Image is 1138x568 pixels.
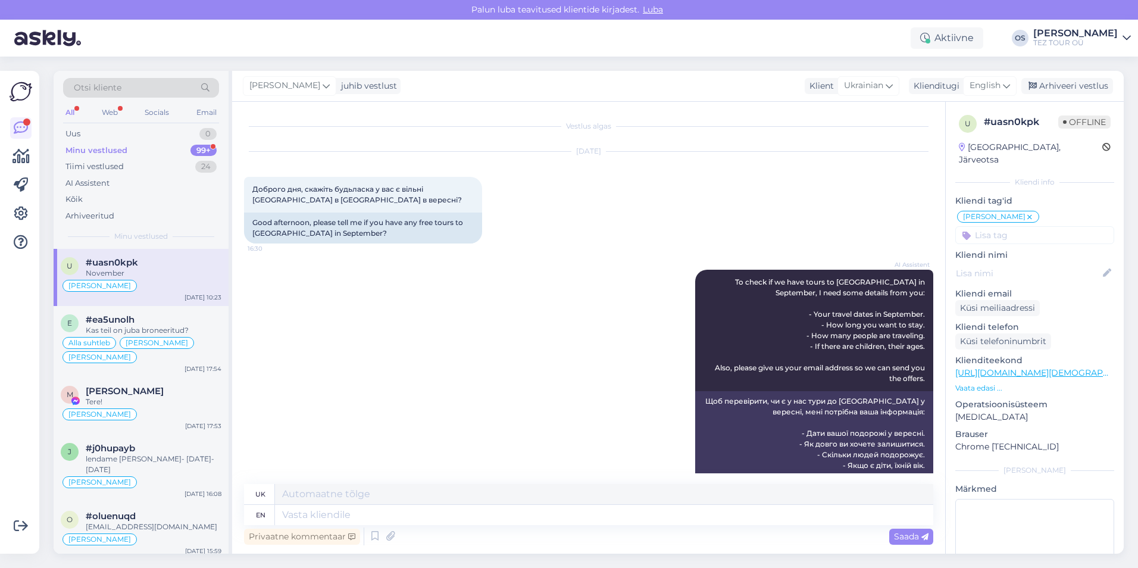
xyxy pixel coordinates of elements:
[1058,116,1111,129] span: Offline
[65,210,114,222] div: Arhiveeritud
[185,489,221,498] div: [DATE] 16:08
[67,515,73,524] span: o
[63,105,77,120] div: All
[715,277,927,383] span: To check if we have tours to [GEOGRAPHIC_DATA] in September, I need some details from you: - Your...
[255,484,265,504] div: uk
[256,505,265,525] div: en
[805,80,834,92] div: Klient
[65,177,110,189] div: AI Assistent
[86,454,221,475] div: lendame [PERSON_NAME]- [DATE]-[DATE]
[639,4,667,15] span: Luba
[142,105,171,120] div: Socials
[68,447,71,456] span: j
[68,536,131,543] span: [PERSON_NAME]
[86,511,136,522] span: #oluenuqd
[955,288,1114,300] p: Kliendi email
[244,529,360,545] div: Privaatne kommentaar
[885,260,930,269] span: AI Assistent
[965,119,971,128] span: u
[65,145,127,157] div: Minu vestlused
[955,300,1040,316] div: Küsi meiliaadressi
[86,522,221,532] div: [EMAIL_ADDRESS][DOMAIN_NAME]
[1033,29,1131,48] a: [PERSON_NAME]TEZ TOUR OÜ
[955,321,1114,333] p: Kliendi telefon
[190,145,217,157] div: 99+
[894,531,928,542] span: Saada
[252,185,462,204] span: Доброго дня, скажіть будьласка у вас є вільні [GEOGRAPHIC_DATA] в [GEOGRAPHIC_DATA] в вересні?
[65,128,80,140] div: Uus
[248,244,292,253] span: 16:30
[1012,30,1028,46] div: OS
[67,390,73,399] span: M
[1033,29,1118,38] div: [PERSON_NAME]
[955,398,1114,411] p: Operatsioonisüsteem
[970,79,1001,92] span: English
[844,79,883,92] span: Ukrainian
[185,422,221,430] div: [DATE] 17:53
[126,339,188,347] span: [PERSON_NAME]
[68,479,131,486] span: [PERSON_NAME]
[86,257,138,268] span: #uasn0kpk
[10,80,32,103] img: Askly Logo
[86,325,221,336] div: Kas teil on juba broneeritud?
[955,428,1114,441] p: Brauser
[955,177,1114,188] div: Kliendi info
[65,194,83,205] div: Kõik
[955,195,1114,207] p: Kliendi tag'id
[99,105,120,120] div: Web
[86,314,135,325] span: #ea5unolh
[963,213,1026,220] span: [PERSON_NAME]
[86,443,135,454] span: #j0hupayb
[336,80,397,92] div: juhib vestlust
[244,121,933,132] div: Vestlus algas
[244,146,933,157] div: [DATE]
[68,282,131,289] span: [PERSON_NAME]
[955,333,1051,349] div: Küsi telefoninumbrit
[185,547,221,555] div: [DATE] 15:59
[955,441,1114,453] p: Chrome [TECHNICAL_ID]
[955,465,1114,476] div: [PERSON_NAME]
[249,79,320,92] span: [PERSON_NAME]
[199,128,217,140] div: 0
[695,391,933,508] div: Щоб перевірити, чи є у нас тури до [GEOGRAPHIC_DATA] у вересні, мені потрібна ваша інформація: - ...
[185,293,221,302] div: [DATE] 10:23
[68,354,131,361] span: [PERSON_NAME]
[86,268,221,279] div: November
[911,27,983,49] div: Aktiivne
[194,105,219,120] div: Email
[74,82,121,94] span: Otsi kliente
[955,249,1114,261] p: Kliendi nimi
[67,319,72,327] span: e
[244,213,482,244] div: Good afternoon, please tell me if you have any free tours to [GEOGRAPHIC_DATA] in September?
[956,267,1101,280] input: Lisa nimi
[909,80,959,92] div: Klienditugi
[185,364,221,373] div: [DATE] 17:54
[68,411,131,418] span: [PERSON_NAME]
[114,231,168,242] span: Minu vestlused
[86,386,164,397] span: Marina Marova
[955,483,1114,495] p: Märkmed
[68,339,110,347] span: Alla suhtleb
[195,161,217,173] div: 24
[955,383,1114,394] p: Vaata edasi ...
[984,115,1058,129] div: # uasn0kpk
[1033,38,1118,48] div: TEZ TOUR OÜ
[955,226,1114,244] input: Lisa tag
[959,141,1102,166] div: [GEOGRAPHIC_DATA], Järveotsa
[1021,78,1113,94] div: Arhiveeri vestlus
[86,397,221,407] div: Tere!
[67,261,73,270] span: u
[65,161,124,173] div: Tiimi vestlused
[955,411,1114,423] p: [MEDICAL_DATA]
[955,354,1114,367] p: Klienditeekond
